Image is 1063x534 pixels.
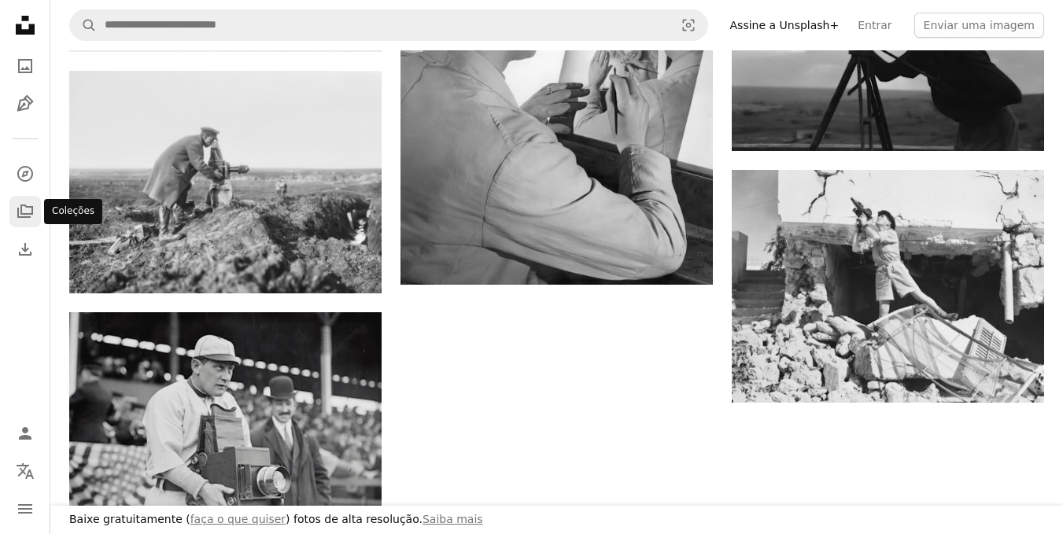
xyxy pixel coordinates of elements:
a: uma foto em preto e branco de um homem em cima de uma pilha de escombros [732,279,1044,293]
a: Explorar [9,158,41,190]
a: Início — Unsplash [9,9,41,44]
a: Saiba mais [423,513,483,525]
a: um homem que está olhando em um espelho [400,78,713,92]
a: Entrar [848,13,901,38]
a: Alemanha Schaefer, Washington AL (beisebol) segurando a câmera de um fotógrafo [69,416,382,430]
a: Histórico de downloads [9,234,41,265]
a: faça o que quiser [190,513,286,525]
a: Fotos [9,50,41,82]
button: Pesquisa visual [670,10,707,40]
button: Idioma [9,455,41,487]
button: Enviar uma imagem [914,13,1044,38]
a: Entrar / Cadastrar-se [9,418,41,449]
button: Pesquise na Unsplash [70,10,97,40]
a: Um homem em um casaco de trincheira está olhando para um cachimbo [69,175,382,189]
button: Menu [9,493,41,525]
h3: Baixe gratuitamente ( ) fotos de alta resolução. [69,512,483,528]
img: uma foto em preto e branco de um homem em cima de uma pilha de escombros [732,170,1044,402]
img: Um homem em um casaco de trincheira está olhando para um cachimbo [69,71,382,293]
form: Pesquise conteúdo visual em todo o site [69,9,708,41]
a: Coleções [9,196,41,227]
a: Assine a Unsplash+ [721,13,849,38]
a: Ilustrações [9,88,41,120]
